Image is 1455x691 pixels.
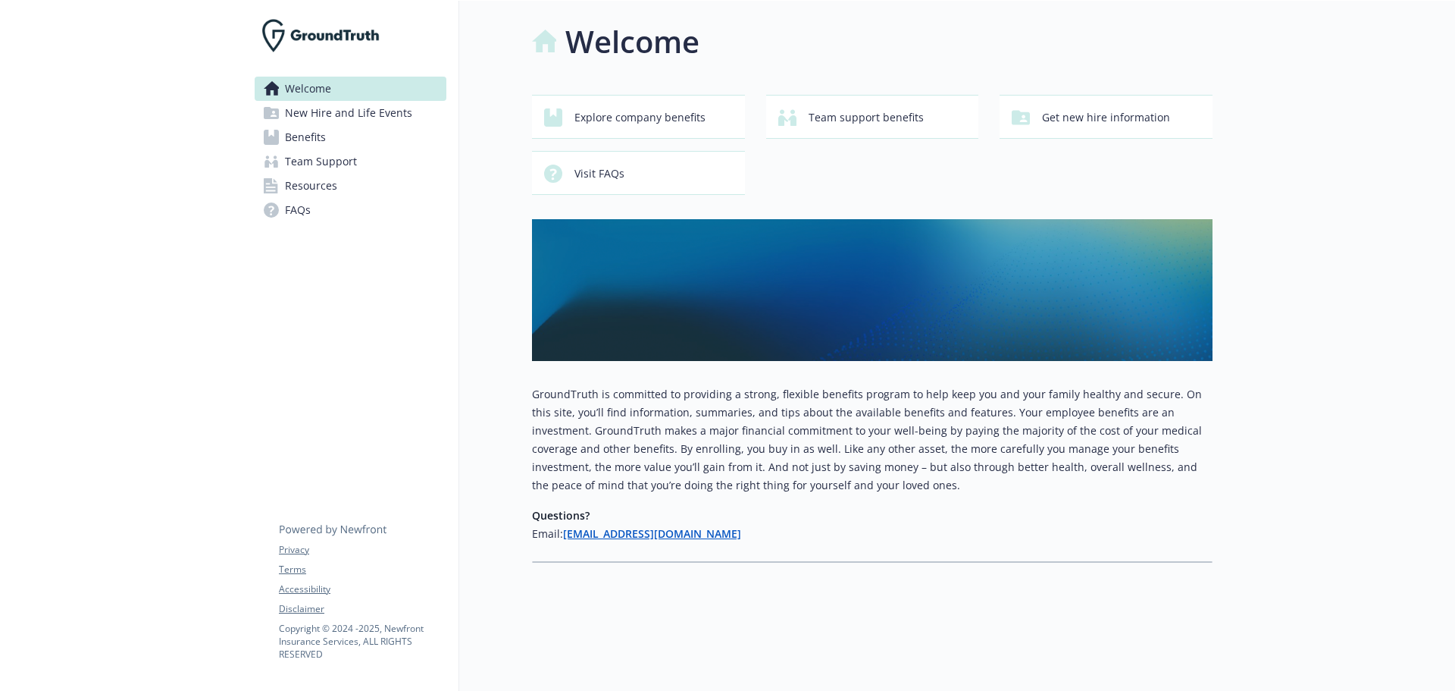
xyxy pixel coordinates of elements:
[279,602,446,616] a: Disclaimer
[574,103,706,132] span: Explore company benefits
[532,151,745,195] button: Visit FAQs
[255,77,446,101] a: Welcome
[285,198,311,222] span: FAQs
[255,149,446,174] a: Team Support
[766,95,979,139] button: Team support benefits
[532,525,1212,543] h6: Email:
[565,19,699,64] h1: Welcome
[255,198,446,222] a: FAQs
[532,508,590,523] strong: Questions?
[809,103,924,132] span: Team support benefits
[279,622,446,661] p: Copyright © 2024 - 2025 , Newfront Insurance Services, ALL RIGHTS RESERVED
[279,583,446,596] a: Accessibility
[1000,95,1212,139] button: Get new hire information
[255,125,446,149] a: Benefits
[285,77,331,101] span: Welcome
[574,159,624,188] span: Visit FAQs
[285,149,357,174] span: Team Support
[285,101,412,125] span: New Hire and Life Events
[532,95,745,139] button: Explore company benefits
[255,174,446,198] a: Resources
[532,385,1212,495] p: GroundTruth is committed to providing a strong, flexible benefits program to help keep you and yo...
[285,174,337,198] span: Resources
[279,563,446,576] a: Terms
[255,101,446,125] a: New Hire and Life Events
[1042,103,1170,132] span: Get new hire information
[279,543,446,557] a: Privacy
[285,125,326,149] span: Benefits
[563,526,741,541] a: [EMAIL_ADDRESS][DOMAIN_NAME]
[532,219,1212,361] img: overview page banner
